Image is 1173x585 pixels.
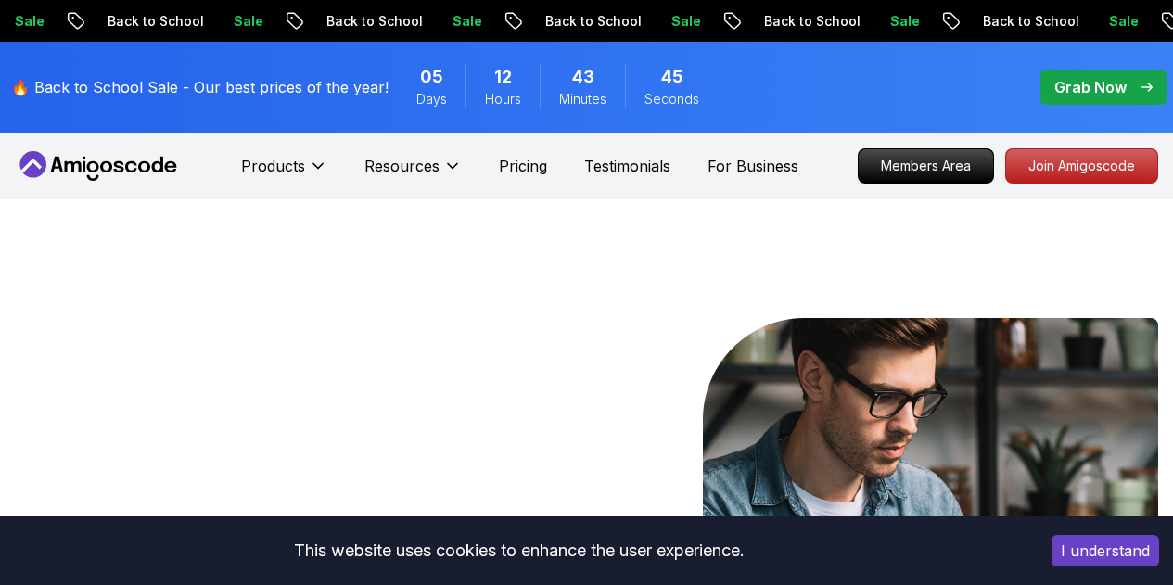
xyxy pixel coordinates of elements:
span: 43 Minutes [572,64,594,90]
p: 🔥 Back to School Sale - Our best prices of the year! [11,76,389,98]
a: Testimonials [584,155,670,177]
button: Resources [364,155,462,192]
button: Accept cookies [1052,535,1159,566]
p: Back to School [746,12,873,31]
a: Members Area [858,148,994,184]
p: Sale [216,12,275,31]
p: Grab Now [1054,76,1127,98]
a: Join Amigoscode [1005,148,1158,184]
p: Sale [1091,12,1151,31]
span: Days [416,90,447,108]
p: Products [241,155,305,177]
div: This website uses cookies to enhance the user experience. [14,530,1024,571]
p: Back to School [965,12,1091,31]
p: Sale [435,12,494,31]
p: Resources [364,155,440,177]
span: Seconds [644,90,699,108]
p: Back to School [309,12,435,31]
h1: Go From Learning to Hired: Master Java, Spring Boot & Cloud Skills That Get You the [15,318,474,573]
p: Sale [873,12,932,31]
button: Products [241,155,327,192]
p: Back to School [90,12,216,31]
p: Back to School [528,12,654,31]
a: For Business [708,155,798,177]
span: Minutes [559,90,606,108]
span: 45 Seconds [661,64,683,90]
p: Members Area [859,149,993,183]
span: 12 Hours [494,64,512,90]
p: Sale [654,12,713,31]
span: 5 Days [420,64,443,90]
a: Pricing [499,155,547,177]
span: Hours [485,90,521,108]
p: Join Amigoscode [1006,149,1157,183]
